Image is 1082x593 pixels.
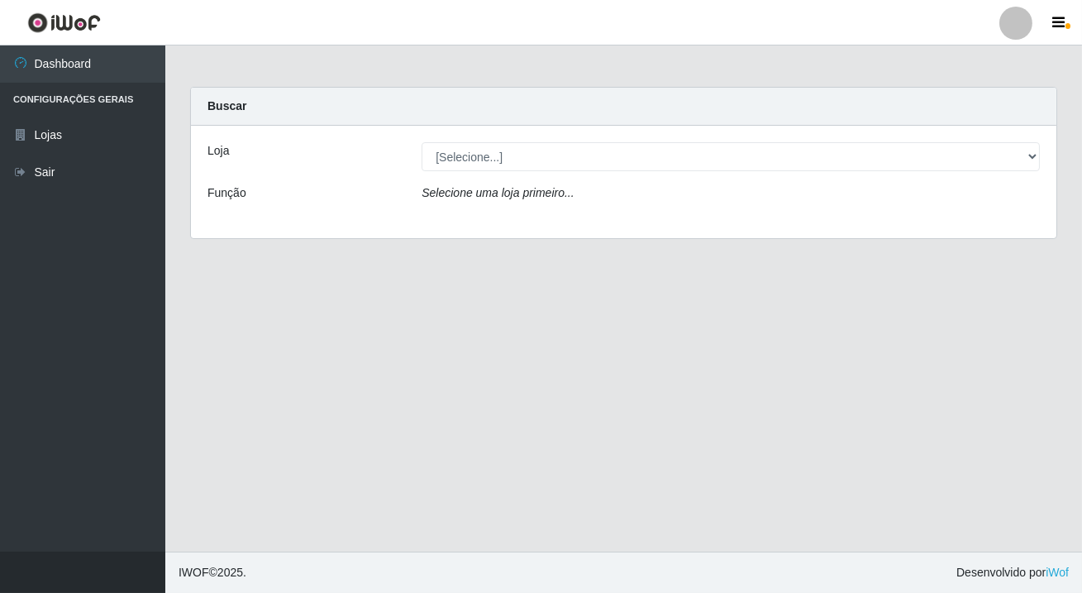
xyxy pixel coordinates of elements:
[27,12,101,33] img: CoreUI Logo
[956,564,1069,581] span: Desenvolvido por
[179,564,246,581] span: © 2025 .
[422,186,574,199] i: Selecione uma loja primeiro...
[179,566,209,579] span: IWOF
[207,142,229,160] label: Loja
[207,184,246,202] label: Função
[1046,566,1069,579] a: iWof
[207,99,246,112] strong: Buscar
